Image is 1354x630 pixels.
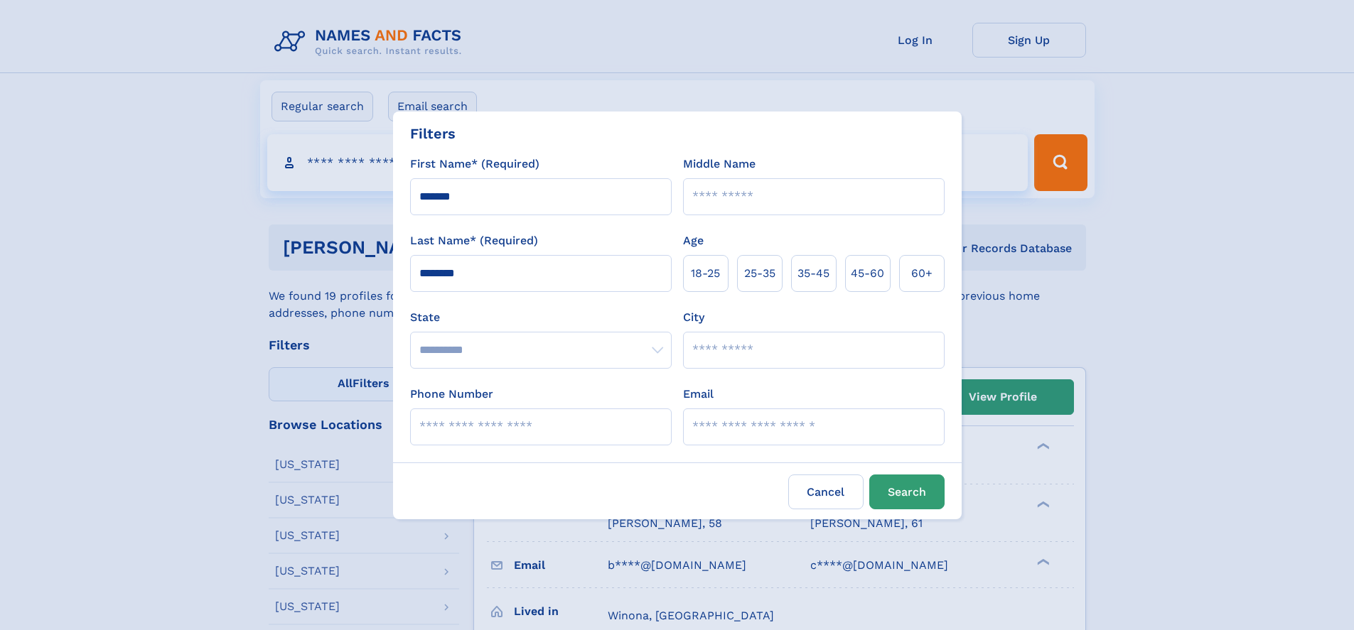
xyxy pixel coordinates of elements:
[683,232,704,249] label: Age
[410,386,493,403] label: Phone Number
[410,123,456,144] div: Filters
[410,232,538,249] label: Last Name* (Required)
[683,309,704,326] label: City
[869,474,945,509] button: Search
[797,265,829,282] span: 35‑45
[410,309,672,326] label: State
[683,156,756,173] label: Middle Name
[744,265,775,282] span: 25‑35
[691,265,720,282] span: 18‑25
[410,156,539,173] label: First Name* (Required)
[851,265,884,282] span: 45‑60
[911,265,933,282] span: 60+
[788,474,864,509] label: Cancel
[683,386,714,403] label: Email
